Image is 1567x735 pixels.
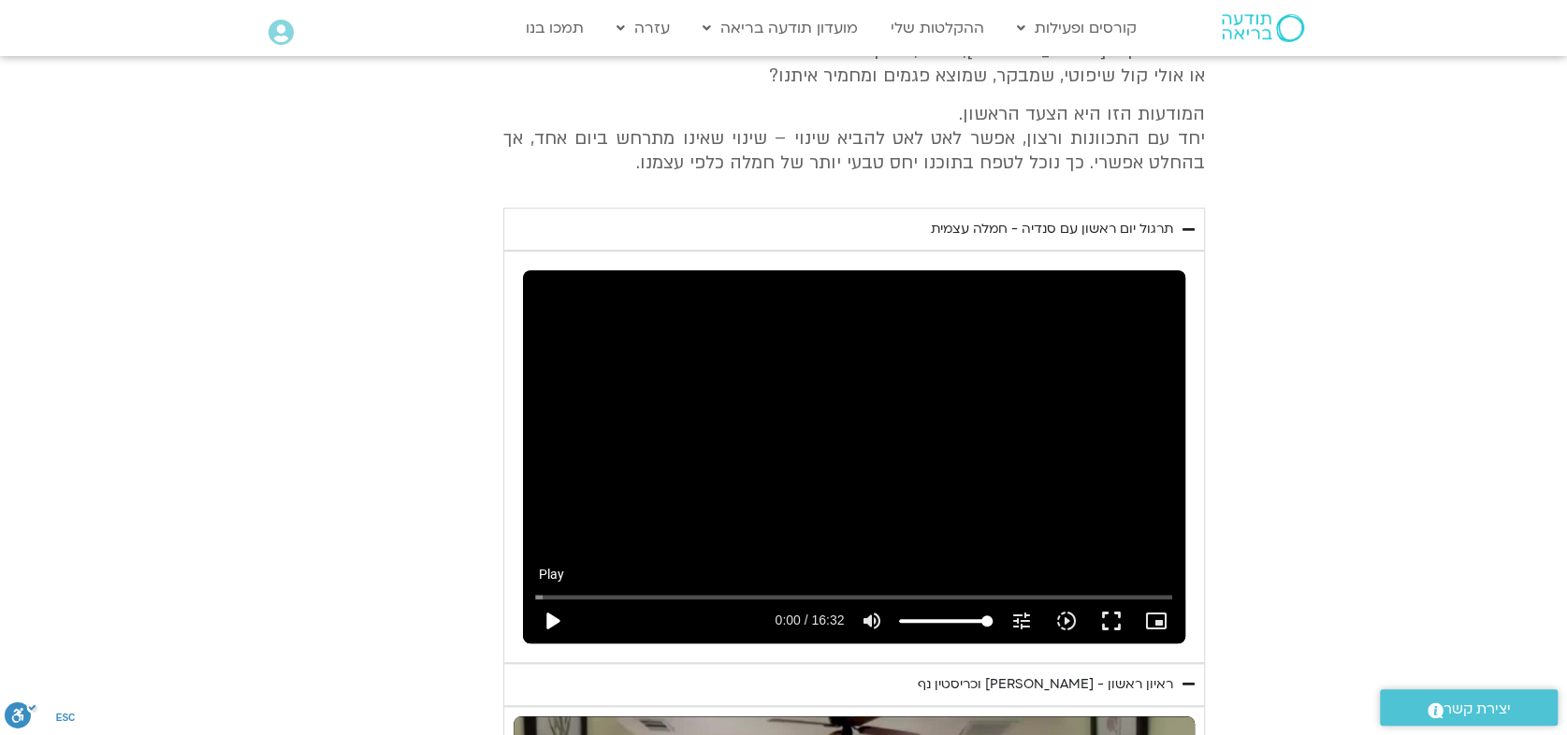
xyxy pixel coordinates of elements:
a: מועדון תודעה בריאה [693,10,867,46]
summary: תרגול יום ראשון עם סנדיה - חמלה עצמית [503,208,1205,251]
a: ההקלטות שלי [881,10,994,46]
p: המודעות הזו היא הצעד הראשון. יחד עם התכוונות ורצון, אפשר לאט לאט להביא שינוי – שינוי שאינו מתרחש ... [503,102,1205,176]
span: יצירת קשר [1444,697,1511,722]
a: יצירת קשר [1380,689,1558,726]
a: תמכו בנו [516,10,593,46]
div: ראיון ראשון - [PERSON_NAME] וכריסטין נף [918,673,1173,696]
a: קורסים ופעילות [1008,10,1146,46]
a: עזרה [607,10,679,46]
summary: ראיון ראשון - [PERSON_NAME] וכריסטין נף [503,663,1205,706]
img: תודעה בריאה [1222,14,1304,42]
div: תרגול יום ראשון עם סנדיה - חמלה עצמית [931,218,1173,240]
